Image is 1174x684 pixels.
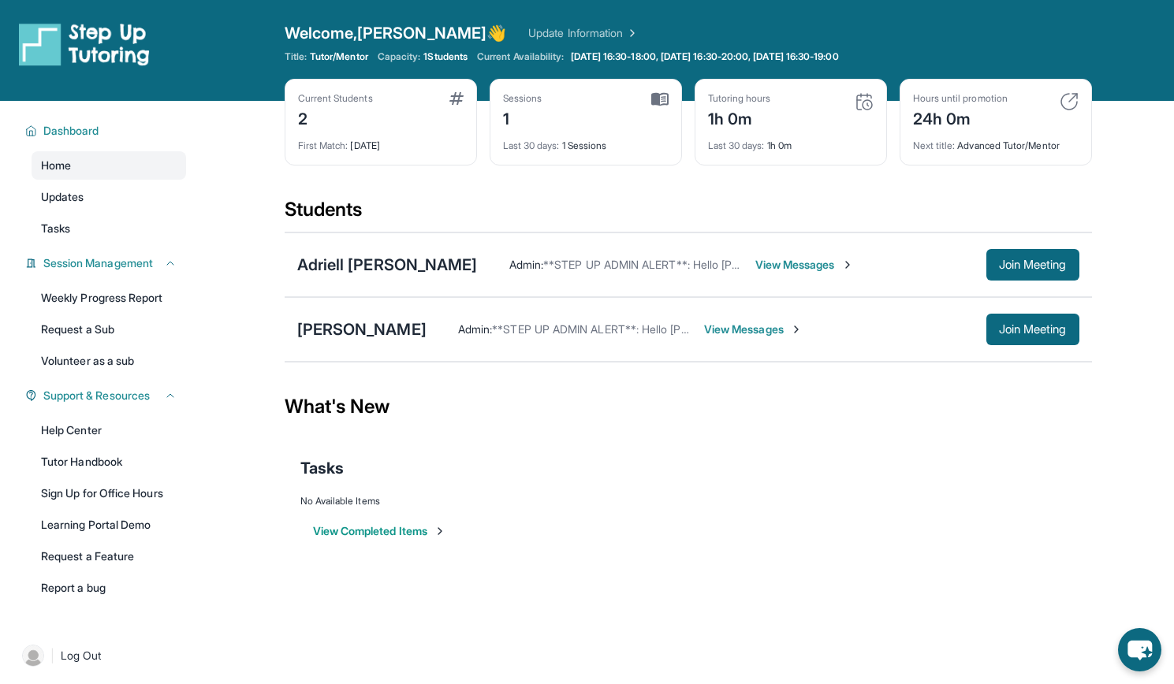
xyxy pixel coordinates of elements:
[32,214,186,243] a: Tasks
[651,92,669,106] img: card
[913,130,1079,152] div: Advanced Tutor/Mentor
[300,495,1076,507] div: No Available Items
[285,50,307,63] span: Title:
[503,139,560,151] span: Last 30 days :
[32,574,186,602] a: Report a bug
[285,22,507,44] span: Welcome, [PERSON_NAME] 👋
[41,158,71,173] span: Home
[571,50,839,63] span: [DATE] 16:30-18:00, [DATE] 16:30-20:00, [DATE] 16:30-19:00
[503,105,542,130] div: 1
[1118,628,1161,671] button: chat-button
[568,50,842,63] a: [DATE] 16:30-18:00, [DATE] 16:30-20:00, [DATE] 16:30-19:00
[298,92,373,105] div: Current Students
[297,318,427,340] div: [PERSON_NAME]
[986,314,1079,345] button: Join Meeting
[298,139,348,151] span: First Match :
[986,249,1079,281] button: Join Meeting
[623,25,639,41] img: Chevron Right
[300,457,344,479] span: Tasks
[19,22,150,66] img: logo
[32,511,186,539] a: Learning Portal Demo
[32,284,186,312] a: Weekly Progress Report
[37,388,177,403] button: Support & Resources
[790,323,803,336] img: Chevron-Right
[913,139,956,151] span: Next title :
[285,197,1092,232] div: Students
[313,523,446,539] button: View Completed Items
[423,50,468,63] span: 1 Students
[43,388,150,403] span: Support & Resources
[298,130,464,152] div: [DATE]
[22,645,44,667] img: user-img
[509,258,543,271] span: Admin :
[708,139,765,151] span: Last 30 days :
[32,347,186,375] a: Volunteer as a sub
[41,221,70,236] span: Tasks
[855,92,874,111] img: card
[298,105,373,130] div: 2
[285,372,1092,441] div: What's New
[1060,92,1079,111] img: card
[999,325,1067,334] span: Join Meeting
[458,322,492,336] span: Admin :
[449,92,464,105] img: card
[528,25,639,41] a: Update Information
[503,92,542,105] div: Sessions
[32,416,186,444] a: Help Center
[32,183,186,211] a: Updates
[708,92,771,105] div: Tutoring hours
[708,130,874,152] div: 1h 0m
[50,646,54,665] span: |
[999,260,1067,270] span: Join Meeting
[841,258,854,271] img: Chevron-Right
[708,105,771,130] div: 1h 0m
[755,257,854,273] span: View Messages
[37,123,177,139] button: Dashboard
[378,50,421,63] span: Capacity:
[37,255,177,271] button: Session Management
[503,130,669,152] div: 1 Sessions
[41,189,84,205] span: Updates
[32,151,186,180] a: Home
[32,315,186,344] a: Request a Sub
[704,322,803,337] span: View Messages
[32,542,186,571] a: Request a Feature
[43,255,153,271] span: Session Management
[16,638,186,673] a: |Log Out
[913,92,1008,105] div: Hours until promotion
[43,123,99,139] span: Dashboard
[297,254,478,276] div: Adriell [PERSON_NAME]
[32,479,186,507] a: Sign Up for Office Hours
[310,50,368,63] span: Tutor/Mentor
[61,648,102,664] span: Log Out
[32,448,186,476] a: Tutor Handbook
[477,50,564,63] span: Current Availability:
[913,105,1008,130] div: 24h 0m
